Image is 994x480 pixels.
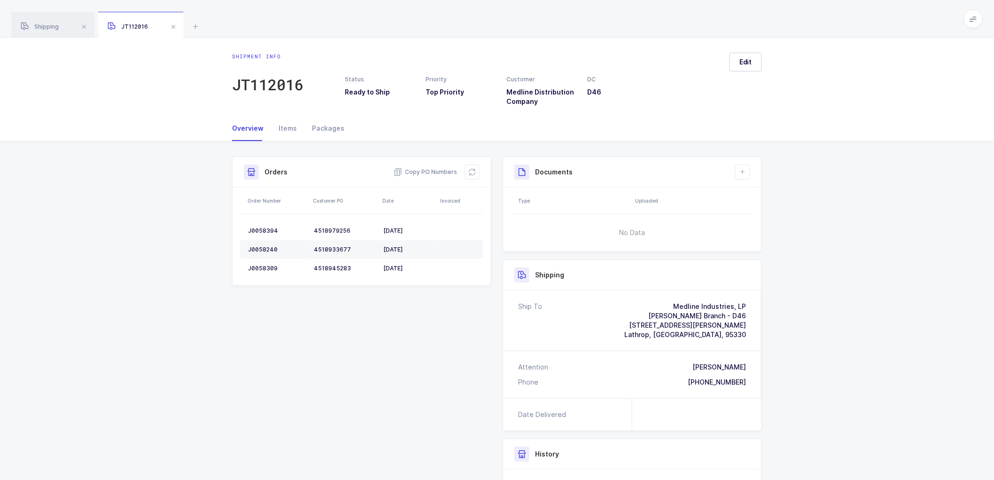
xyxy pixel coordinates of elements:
div: [PHONE_NUMBER] [688,378,746,387]
div: 4518979256 [314,227,376,235]
div: Date [382,197,435,205]
div: Attention [518,362,548,372]
div: Phone [518,378,538,387]
h3: Medline Distribution Company [507,87,576,106]
div: Invoiced [440,197,481,205]
div: Date Delivered [518,410,570,419]
span: JT112016 [108,23,148,30]
div: J0058394 [248,227,306,235]
h3: D46 [588,87,657,97]
h3: Top Priority [426,87,495,97]
div: Priority [426,75,495,84]
div: 4518933677 [314,246,376,253]
div: Status [345,75,414,84]
div: Packages [304,116,344,141]
span: No Data [572,219,693,247]
div: [DATE] [383,265,434,272]
div: DC [588,75,657,84]
div: J0058240 [248,246,306,253]
h3: History [535,449,559,459]
div: Order Number [248,197,307,205]
button: Edit [730,53,762,71]
div: Shipment info [232,53,303,60]
div: J0058309 [248,265,306,272]
h3: Ready to Ship [345,87,414,97]
div: Uploaded [635,197,751,205]
div: [DATE] [383,246,434,253]
div: Type [518,197,629,205]
div: [PERSON_NAME] Branch - D46 [624,311,746,321]
div: Medline Industries, LP [624,302,746,311]
div: Overview [232,116,271,141]
span: Edit [739,57,752,67]
span: Lathrop, [GEOGRAPHIC_DATA], 95330 [624,330,746,338]
h3: Shipping [535,270,564,280]
div: 4518945283 [314,265,376,272]
h3: Documents [535,167,573,177]
div: Customer PO [313,197,377,205]
button: Copy PO Numbers [394,167,457,177]
h3: Orders [264,167,287,177]
div: Items [271,116,304,141]
div: Ship To [518,302,542,339]
div: [DATE] [383,227,434,235]
div: Customer [507,75,576,84]
div: [STREET_ADDRESS][PERSON_NAME] [624,321,746,330]
div: [PERSON_NAME] [692,362,746,372]
span: Shipping [21,23,59,30]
